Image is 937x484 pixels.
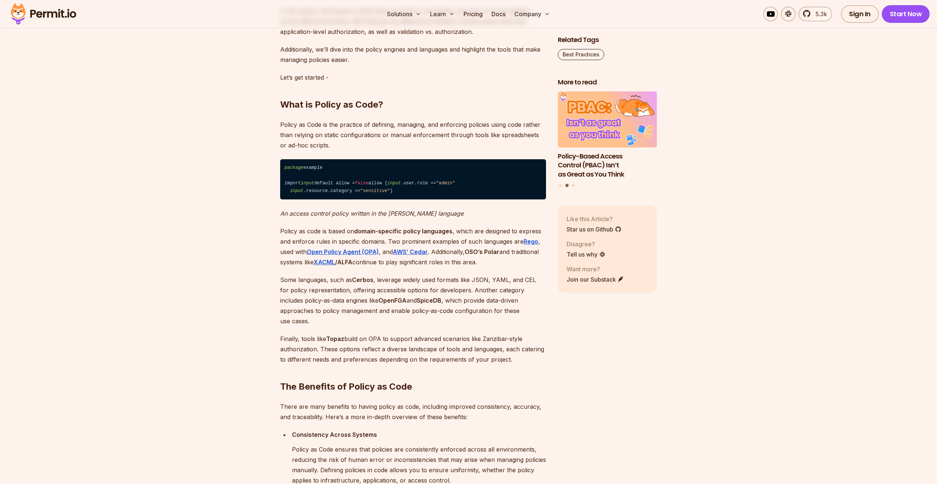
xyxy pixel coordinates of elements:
a: Join our Substack [567,275,624,283]
span: "admin" [436,181,455,186]
h2: More to read [558,78,657,87]
button: Go to slide 1 [559,184,562,187]
button: Company [511,7,553,21]
span: false [355,181,369,186]
h2: What is Policy as Code? [280,69,546,111]
span: "sensitive" [360,188,390,194]
p: Disagree? [567,239,606,248]
strong: Cerbos [352,276,373,283]
strong: OSO’s Polar [465,248,499,255]
li: 2 of 3 [558,91,657,179]
span: input [290,188,303,194]
strong: SpiceDB [417,297,441,304]
a: Pricing [461,7,486,21]
h3: Policy-Based Access Control (PBAC) Isn’t as Great as You Think [558,152,657,179]
code: example import default allow = allow { .user.role == .resource.category == } [280,159,546,199]
button: Go to slide 3 [572,184,575,187]
em: An access control policy written in the [PERSON_NAME] language [280,210,464,217]
strong: domain-specific policy languages [354,227,452,235]
span: package [285,165,303,170]
p: Like this Article? [567,214,621,223]
a: Rego [524,238,538,245]
strong: OpenFGA [378,297,406,304]
strong: Topaz [326,335,344,342]
a: Start Now [882,5,930,23]
p: There are many benefits to having policy as code, including improved consistency, accuracy, and t... [280,401,546,422]
a: Best Practices [558,49,604,60]
button: Learn [427,7,458,21]
p: Let’s get started - [280,72,546,83]
strong: Consistency Across Systems [292,431,377,438]
img: Policy-Based Access Control (PBAC) Isn’t as Great as You Think [558,91,657,147]
div: Posts [558,91,657,188]
a: Tell us why [567,250,606,258]
a: AWS’ Cedar [393,248,428,255]
a: Open Policy Agent (OPA) [307,248,379,255]
p: Want more? [567,264,624,273]
p: Finally, tools like build on OPA to support advanced scenarios like Zanzibar-style authorization.... [280,334,546,365]
p: Additionally, we’ll dive into the policy engines and languages and highlight the tools that make ... [280,44,546,65]
p: Some languages, such as , leverage widely used formats like JSON, YAML, and CEL for policy repres... [280,275,546,326]
img: Permit logo [7,1,80,27]
a: XACML [314,258,335,266]
button: Go to slide 2 [565,184,568,187]
p: Policy as Code is the practice of defining, managing, and enforcing policies using code rather th... [280,119,546,150]
button: Solutions [384,7,424,21]
h2: The Benefits of Policy as Code [280,351,546,393]
a: Sign In [841,5,879,23]
a: Star us on Github [567,224,621,233]
a: 5.3k [799,7,832,21]
a: Docs [489,7,508,21]
strong: /ALFA [335,258,352,266]
p: Policy as code is based on , which are designed to express and enforce rules in specific domains.... [280,226,546,267]
span: input [301,181,314,186]
span: input [387,181,401,186]
h2: Related Tags [558,35,657,45]
span: 5.3k [811,10,827,18]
